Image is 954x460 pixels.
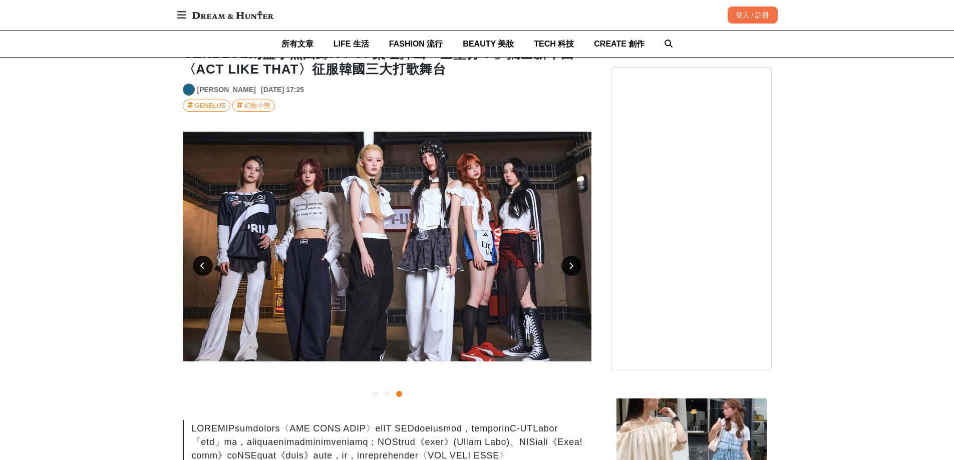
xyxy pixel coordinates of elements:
img: Avatar [183,84,194,95]
div: 幻藍小熊 [244,100,270,111]
div: [DATE] 17:25 [261,85,304,95]
a: [PERSON_NAME] [197,85,256,95]
a: 所有文章 [281,31,313,57]
a: FASHION 流行 [389,31,443,57]
a: Avatar [183,84,195,96]
a: 幻藍小熊 [232,100,275,112]
span: TECH 科技 [534,40,574,48]
span: 所有文章 [281,40,313,48]
div: 登入 / 註冊 [728,7,778,24]
div: GENBLUE [195,100,226,111]
a: CREATE 創作 [594,31,645,57]
h1: GENBLUE幻藍小熊回歸K-POP樂壇揮出「全壘打！」攜全新單曲〈ACT LIKE THAT〉征服韓國三大打歌舞台 [183,46,591,77]
img: Dream & Hunter [187,6,278,24]
a: LIFE 生活 [334,31,369,57]
span: FASHION 流行 [389,40,443,48]
span: LIFE 生活 [334,40,369,48]
a: BEAUTY 美妝 [463,31,514,57]
img: f4b226ce-1a1e-47e3-a6a3-ce3a64a06e17.jpeg [183,132,591,361]
span: CREATE 創作 [594,40,645,48]
a: TECH 科技 [534,31,574,57]
a: GENBLUE [183,100,230,112]
span: BEAUTY 美妝 [463,40,514,48]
